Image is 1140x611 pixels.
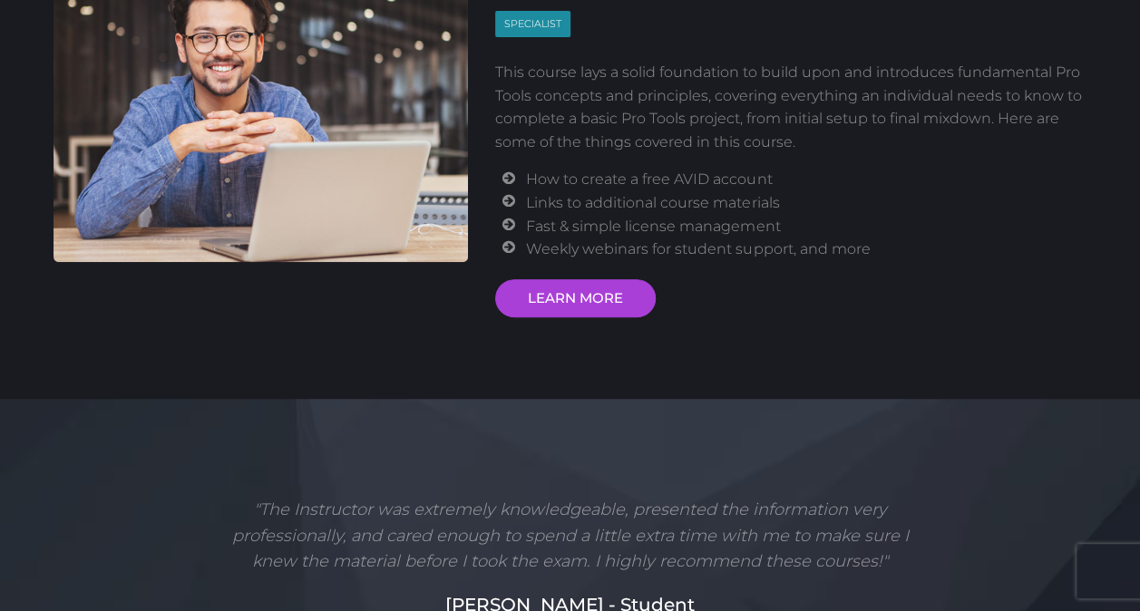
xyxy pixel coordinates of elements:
li: How to create a free AVID account [526,168,1086,191]
p: This course lays a solid foundation to build upon and introduces fundamental Pro Tools concepts a... [495,61,1087,153]
li: Fast & simple license management [526,215,1086,238]
li: Links to additional course materials [526,191,1086,215]
li: Weekly webinars for student support, and more [526,238,1086,261]
a: LEARN MORE [495,279,656,317]
span: Specialist [495,11,570,37]
p: "The Instructor was extremely knowledgeable, presented the information very professionally, and c... [209,497,932,575]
